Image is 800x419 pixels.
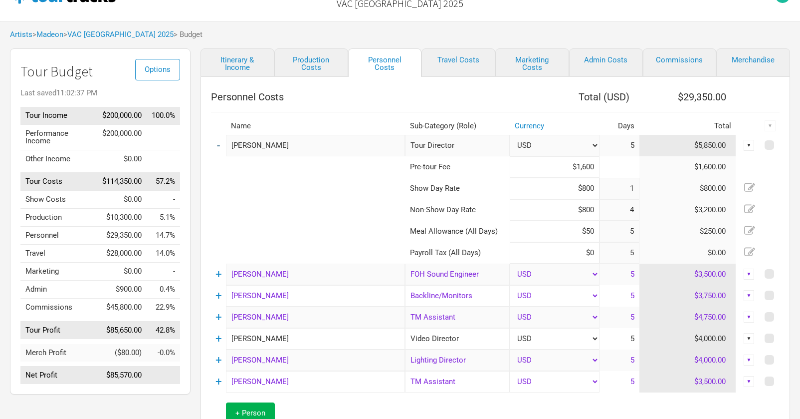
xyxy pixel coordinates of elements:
[20,191,97,209] td: Show Costs
[217,139,220,152] a: -
[639,117,736,135] th: Total
[215,354,222,367] a: +
[97,124,147,150] td: $200,000.00
[639,371,736,393] td: $3,500.00
[639,156,736,178] td: $1,600.00
[215,311,222,324] a: +
[744,312,755,323] div: ▼
[147,321,180,339] td: Tour Profit as % of Tour Income
[32,31,63,38] span: >
[20,299,97,317] td: Commissions
[97,227,147,245] td: $29,350.00
[569,48,643,77] a: Admin Costs
[97,281,147,299] td: $900.00
[20,367,97,385] td: Net Profit
[147,281,180,299] td: Admin as % of Tour Income
[744,140,755,151] div: ▼
[97,107,147,125] td: $200,000.00
[147,191,180,209] td: Show Costs as % of Tour Income
[716,48,790,77] a: Merchandise
[405,242,510,264] td: Payroll Tax (All Days)
[97,263,147,281] td: $0.00
[20,150,97,168] td: Other Income
[226,328,405,350] input: eg: PJ
[515,121,544,130] a: Currency
[147,299,180,317] td: Commissions as % of Tour Income
[405,178,510,199] td: Show Day Rate
[639,285,736,307] td: $3,750.00
[226,350,405,371] input: eg: Iggy
[226,264,405,285] input: eg: Lars
[600,328,639,350] td: 5
[97,299,147,317] td: $45,800.00
[639,199,736,221] td: $3,200.00
[211,87,510,107] th: Personnel Costs
[97,367,147,385] td: $85,570.00
[510,87,639,107] th: Total ( USD )
[639,350,736,371] td: $4,000.00
[405,285,510,307] div: Backline/Monitors
[639,307,736,328] td: $4,750.00
[600,371,639,393] td: 5
[147,150,180,168] td: Other Income as % of Tour Income
[215,332,222,345] a: +
[215,375,222,388] a: +
[36,30,63,39] a: Madeon
[20,281,97,299] td: Admin
[405,156,510,178] td: Pre-tour Fee
[495,48,569,77] a: Marketing Costs
[600,135,639,156] td: 5
[405,199,510,221] td: Non-Show Day Rate
[600,264,639,285] td: 5
[147,173,180,191] td: Tour Costs as % of Tour Income
[405,328,510,350] div: Video Director
[20,89,180,97] div: Last saved 11:02:37 PM
[147,263,180,281] td: Marketing as % of Tour Income
[215,268,222,281] a: +
[145,65,171,74] span: Options
[639,264,736,285] td: $3,500.00
[643,48,717,77] a: Commissions
[174,31,202,38] span: > Budget
[765,120,776,131] div: ▼
[20,64,180,79] h1: Tour Budget
[348,48,422,77] a: Personnel Costs
[20,245,97,263] td: Travel
[226,117,405,135] th: Name
[20,124,97,150] td: Performance Income
[20,209,97,227] td: Production
[97,245,147,263] td: $28,000.00
[226,285,405,307] input: eg: Angus
[600,117,639,135] th: Days
[97,344,147,362] td: ($80.00)
[147,107,180,125] td: Tour Income as % of Tour Income
[147,245,180,263] td: Travel as % of Tour Income
[639,87,736,107] th: $29,350.00
[147,344,180,362] td: Merch Profit as % of Tour Income
[600,350,639,371] td: 5
[639,135,736,156] td: $5,850.00
[600,285,639,307] td: 5
[97,209,147,227] td: $10,300.00
[226,135,405,156] input: eg: John
[405,117,510,135] th: Sub-Category (Role)
[20,263,97,281] td: Marketing
[274,48,348,77] a: Production Costs
[147,124,180,150] td: Performance Income as % of Tour Income
[235,409,265,418] span: + Person
[20,344,97,362] td: Merch Profit
[639,328,736,350] td: $4,000.00
[405,221,510,242] td: Meal Allowance (All Days)
[744,269,755,280] div: ▼
[215,289,222,302] a: +
[97,173,147,191] td: $114,350.00
[200,48,274,77] a: Itinerary & Income
[405,350,510,371] div: Lighting Director
[405,135,510,156] div: Tour Director
[20,227,97,245] td: Personnel
[639,242,736,264] td: $0.00
[226,371,405,393] input: eg: Miles
[405,307,510,328] div: TM Assistant
[147,227,180,245] td: Personnel as % of Tour Income
[20,107,97,125] td: Tour Income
